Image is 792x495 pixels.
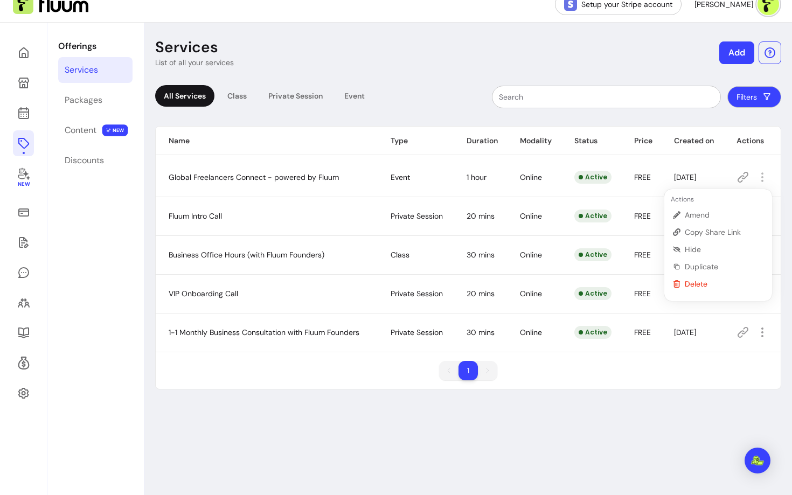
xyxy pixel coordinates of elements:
th: Duration [454,127,507,155]
a: Refer & Earn [13,350,34,376]
span: Hide [685,244,763,255]
div: Open Intercom Messenger [745,448,770,473]
span: Private Session [391,289,443,298]
a: Sales [13,199,34,225]
span: [DATE] [674,327,696,337]
span: New [17,181,29,188]
nav: pagination navigation [434,355,503,386]
a: Content [58,117,133,143]
div: Active [574,326,612,339]
span: Amend [685,210,763,220]
li: pagination item 1 active [458,361,478,380]
th: Type [378,127,454,155]
div: Active [574,287,612,300]
span: 1 hour [467,172,487,182]
span: Fluum Intro Call [169,211,222,221]
span: Private Session [391,327,443,337]
span: Private Session [391,211,443,221]
div: Class [219,85,255,107]
span: Class [391,250,409,260]
th: Modality [507,127,561,155]
span: Global Freelancers Connect - powered by Fluum [169,172,339,182]
div: All Services [155,85,214,107]
button: Filters [727,86,781,108]
a: Waivers [13,229,34,255]
div: Event [336,85,373,107]
a: My Messages [13,260,34,285]
span: 30 mins [467,327,495,337]
div: Packages [65,94,102,107]
span: Event [391,172,410,182]
th: Name [156,127,378,155]
span: FREE [634,250,651,260]
span: FREE [634,211,651,221]
span: 20 mins [467,211,495,221]
th: Actions [724,127,781,155]
div: Active [574,210,612,222]
a: Packages [58,87,133,113]
a: Offerings [13,130,34,156]
span: [DATE] [674,172,696,182]
div: Private Session [260,85,331,107]
span: Delete [685,278,763,289]
th: Status [561,127,621,155]
a: My Co-Founder [13,161,34,195]
div: Discounts [65,154,104,167]
a: Calendar [13,100,34,126]
span: Business Office Hours (with Fluum Founders) [169,250,324,260]
span: 20 mins [467,289,495,298]
span: VIP Onboarding Call [169,289,238,298]
div: Active [574,248,612,261]
th: Price [621,127,661,155]
a: Settings [13,380,34,406]
div: Content [65,124,96,137]
p: Offerings [58,40,133,53]
span: Online [520,172,542,182]
span: NEW [102,124,128,136]
a: Discounts [58,148,133,173]
span: Actions [669,195,694,204]
div: Services [65,64,98,76]
span: Online [520,250,542,260]
button: Add [719,41,754,64]
a: Clients [13,290,34,316]
a: Services [58,57,133,83]
span: FREE [634,289,651,298]
span: 1-1 Monthly Business Consultation with Fluum Founders [169,327,359,337]
span: Online [520,327,542,337]
span: Online [520,211,542,221]
a: Home [13,40,34,66]
p: Services [155,38,218,57]
p: List of all your services [155,57,234,68]
span: Duplicate [685,261,763,272]
span: Online [520,289,542,298]
a: Resources [13,320,34,346]
a: My Page [13,70,34,96]
span: FREE [634,327,651,337]
div: Active [574,171,612,184]
input: Search [499,92,714,102]
span: 30 mins [467,250,495,260]
span: FREE [634,172,651,182]
span: Copy Share Link [685,227,763,238]
th: Created on [661,127,724,155]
